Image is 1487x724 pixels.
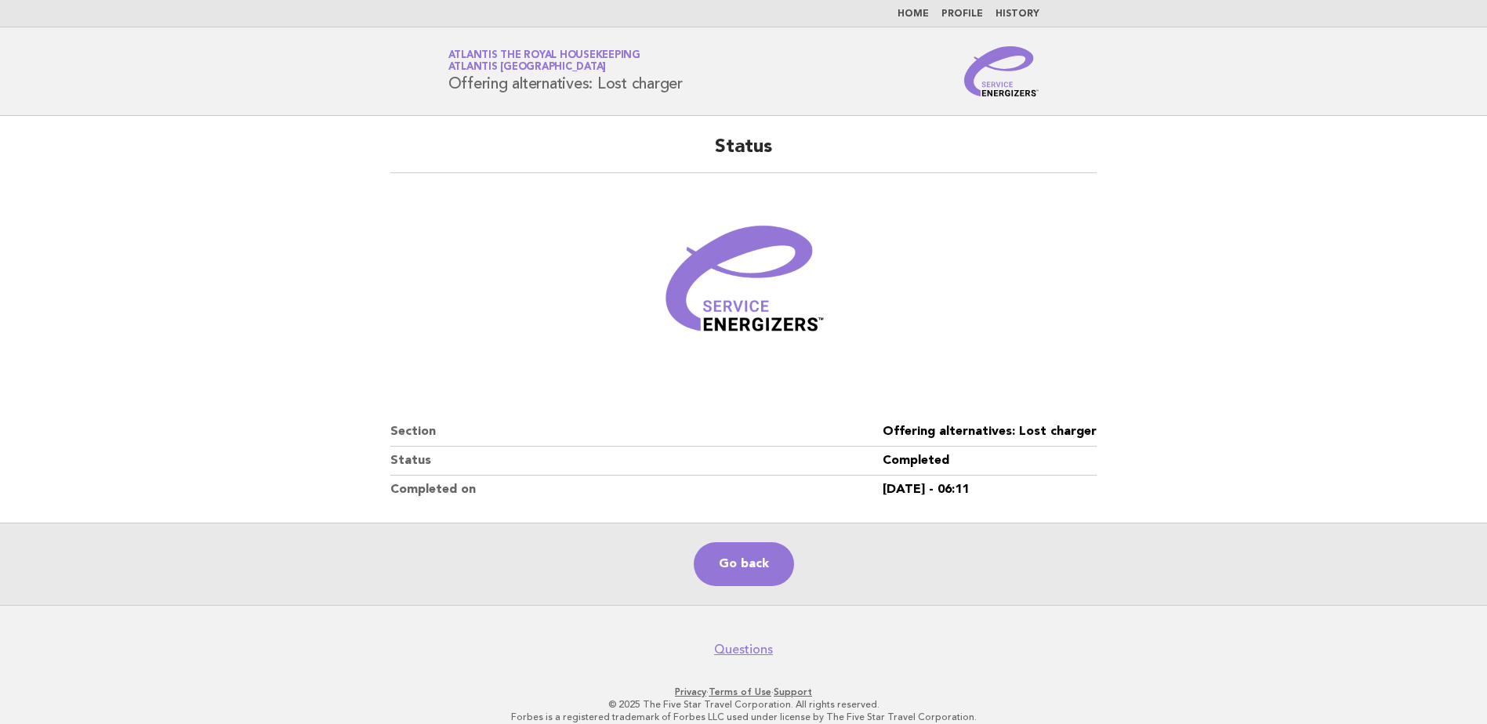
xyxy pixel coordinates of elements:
[883,447,1097,476] dd: Completed
[390,418,883,447] dt: Section
[390,135,1097,173] h2: Status
[448,63,607,73] span: Atlantis [GEOGRAPHIC_DATA]
[448,50,640,72] a: Atlantis the Royal HousekeepingAtlantis [GEOGRAPHIC_DATA]
[996,9,1039,19] a: History
[264,698,1224,711] p: © 2025 The Five Star Travel Corporation. All rights reserved.
[448,51,683,92] h1: Offering alternatives: Lost charger
[264,711,1224,723] p: Forbes is a registered trademark of Forbes LLC used under license by The Five Star Travel Corpora...
[883,476,1097,504] dd: [DATE] - 06:11
[390,447,883,476] dt: Status
[650,192,838,380] img: Verified
[964,46,1039,96] img: Service Energizers
[264,686,1224,698] p: · ·
[675,686,706,697] a: Privacy
[694,542,794,586] a: Go back
[714,642,773,657] a: Questions
[709,686,771,697] a: Terms of Use
[941,9,983,19] a: Profile
[774,686,812,697] a: Support
[883,418,1097,447] dd: Offering alternatives: Lost charger
[898,9,929,19] a: Home
[390,476,883,504] dt: Completed on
